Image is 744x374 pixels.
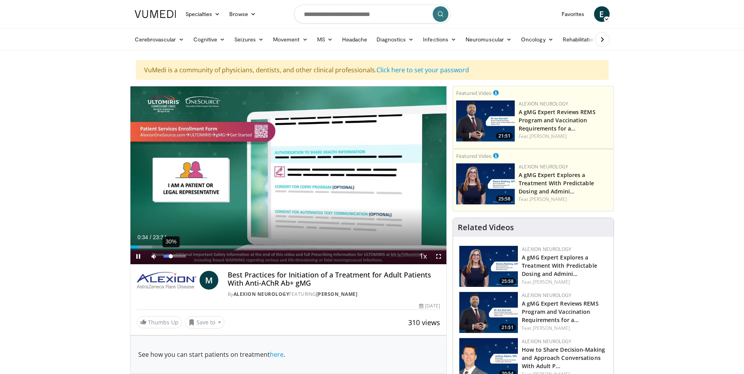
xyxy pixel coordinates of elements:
[522,279,607,286] div: Feat.
[519,108,596,132] a: A gMG Expert Reviews REMS Program and Vaccination Requirements for a…
[522,325,607,332] div: Feat.
[228,271,440,288] h4: Best Practices for Initiation of a Treatment for Adult Patients With Anti-AChR Ab+ gMG
[415,249,431,264] button: Playback Rate
[456,163,515,204] img: 55ef5a72-a204-42b0-ba67-a2f597bcfd60.png.150x105_q85_crop-smart_upscale.png
[522,254,597,277] a: A gMG Expert Explores a Treatment With Predictable Dosing and Admini…
[461,32,516,47] a: Neuromuscular
[456,100,515,141] a: 21:51
[234,291,289,297] a: Alexion Neurology
[130,32,189,47] a: Cerebrovascular
[459,246,518,287] img: 55ef5a72-a204-42b0-ba67-a2f597bcfd60.png.150x105_q85_crop-smart_upscale.png
[499,324,516,331] span: 21:51
[558,32,601,47] a: Rehabilitation
[130,245,447,249] div: Progress Bar
[496,132,513,140] span: 21:51
[138,350,439,359] p: See how you can start patients on treatment .
[456,89,492,97] small: Featured Video
[522,338,571,345] a: Alexion Neurology
[419,302,440,310] div: [DATE]
[130,86,447,265] video-js: Video Player
[522,300,599,324] a: A gMG Expert Reviews REMS Program and Vaccination Requirements for a…
[137,271,196,290] img: Alexion Neurology
[294,5,450,23] input: Search topics, interventions
[135,10,176,18] img: VuMedi Logo
[496,195,513,202] span: 25:58
[519,163,568,170] a: Alexion Neurology
[312,32,337,47] a: MS
[130,249,146,264] button: Pause
[522,246,571,252] a: Alexion Neurology
[408,318,440,327] span: 310 views
[146,249,162,264] button: Mute
[530,133,567,140] a: [PERSON_NAME]
[431,249,446,264] button: Fullscreen
[137,316,182,328] a: Thumbs Up
[230,32,268,47] a: Seizures
[316,291,358,297] a: [PERSON_NAME]
[522,292,571,299] a: Alexion Neurology
[228,291,440,298] div: By FEATURING
[499,278,516,285] span: 25:58
[533,325,570,331] a: [PERSON_NAME]
[459,292,518,333] a: 21:51
[185,316,225,329] button: Save to
[522,346,605,370] a: How to Share Decision-Making and Approach Conversations With Adult P…
[137,234,148,240] span: 0:34
[181,6,225,22] a: Specialties
[557,6,589,22] a: Favorites
[418,32,461,47] a: Infections
[270,350,284,359] a: here
[372,32,418,47] a: Diagnostics
[458,223,514,232] h4: Related Videos
[459,246,518,287] a: 25:58
[164,255,186,258] div: Volume Level
[225,6,260,22] a: Browse
[150,234,152,240] span: /
[456,152,492,159] small: Featured Video
[459,292,518,333] img: 1526bf50-c14a-4ee6-af9f-da835a6371ef.png.150x105_q85_crop-smart_upscale.png
[519,100,568,107] a: Alexion Neurology
[516,32,558,47] a: Oncology
[200,271,218,290] a: M
[456,163,515,204] a: 25:58
[519,133,610,140] div: Feat.
[456,100,515,141] img: 1526bf50-c14a-4ee6-af9f-da835a6371ef.png.150x105_q85_crop-smart_upscale.png
[533,279,570,285] a: [PERSON_NAME]
[594,6,610,22] a: E
[519,171,594,195] a: A gMG Expert Explores a Treatment With Predictable Dosing and Admini…
[136,60,608,80] div: VuMedi is a community of physicians, dentists, and other clinical professionals.
[268,32,312,47] a: Movement
[376,66,469,74] a: Click here to set your password
[153,234,166,240] span: 23:34
[530,196,567,202] a: [PERSON_NAME]
[189,32,230,47] a: Cognitive
[519,196,610,203] div: Feat.
[337,32,372,47] a: Headache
